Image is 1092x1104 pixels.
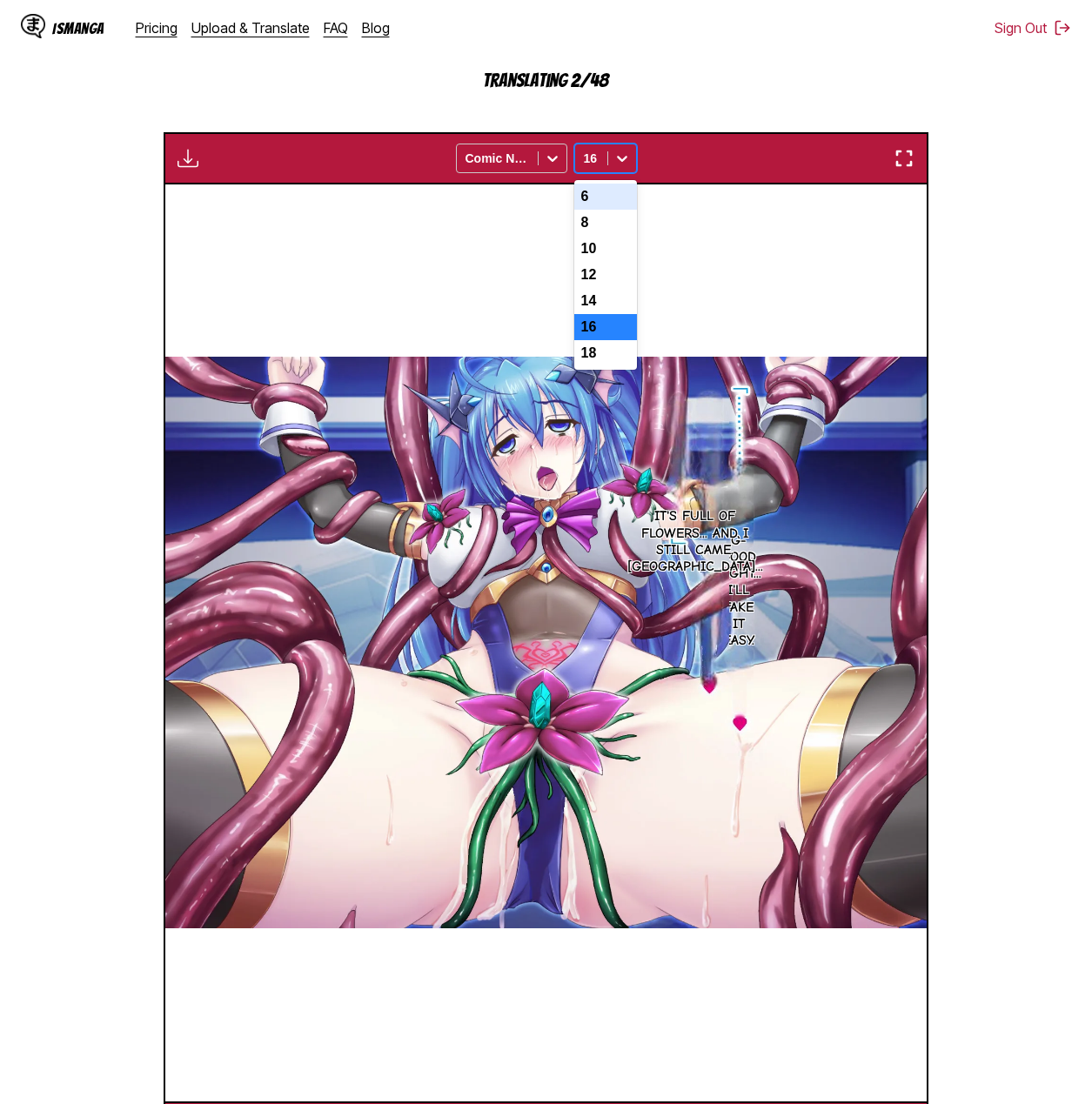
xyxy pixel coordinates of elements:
[21,14,136,42] a: IsManga LogoIsManga
[136,19,178,37] a: Pricing
[574,314,637,340] div: 16
[624,505,767,579] p: It's full of flowers... and I still came. [GEOGRAPHIC_DATA]...
[324,19,348,37] a: FAQ
[574,210,637,236] div: 8
[995,19,1071,37] button: Sign Out
[362,19,390,37] a: Blog
[165,357,928,928] img: Manga Panel
[574,340,637,366] div: 18
[574,184,637,210] div: 6
[574,236,637,262] div: 10
[894,148,914,169] img: Enter fullscreen
[178,148,198,169] img: Download translated images
[712,529,765,652] p: G-Good night... I'll take it easy.
[191,19,310,37] a: Upload & Translate
[574,288,637,314] div: 14
[372,70,720,90] p: Translating 2/48
[1054,19,1071,37] img: Sign out
[574,262,637,288] div: 12
[21,14,45,38] img: IsManga Logo
[52,20,104,37] div: IsManga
